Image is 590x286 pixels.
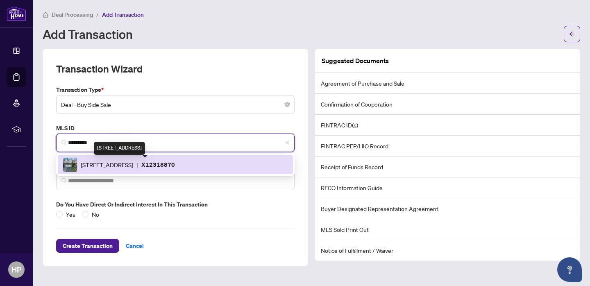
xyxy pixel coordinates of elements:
li: RECO Information Guide [315,177,580,198]
div: [STREET_ADDRESS] [94,142,145,155]
li: MLS Sold Print Out [315,219,580,240]
img: search_icon [61,178,66,183]
button: Create Transaction [56,239,119,253]
button: Open asap [557,257,582,282]
h2: Transaction Wizard [56,62,143,75]
span: Add Transaction [102,11,144,18]
img: logo [7,6,26,21]
span: home [43,12,48,18]
img: IMG-X12318870_1.jpg [63,158,77,172]
span: Create Transaction [63,239,113,252]
li: Notice of Fulfillment / Waiver [315,240,580,261]
span: Deal - Buy Side Sale [61,97,290,112]
span: No [88,210,102,219]
span: | [136,160,138,169]
label: MLS ID [56,124,295,133]
article: Suggested Documents [322,56,389,66]
p: X12318870 [141,160,175,169]
span: [STREET_ADDRESS] [81,160,133,169]
li: Receipt of Funds Record [315,157,580,177]
img: search_icon [61,140,66,145]
span: close-circle [285,102,290,107]
label: Transaction Type [56,85,295,94]
span: Yes [63,210,79,219]
span: Cancel [126,239,144,252]
label: Do you have direct or indirect interest in this transaction [56,200,295,209]
li: Buyer Designated Representation Agreement [315,198,580,219]
button: Cancel [119,239,150,253]
li: / [96,10,99,19]
span: arrow-left [569,31,575,37]
span: HP [11,264,21,275]
li: Confirmation of Cooperation [315,94,580,115]
span: close [285,140,290,145]
li: Agreement of Purchase and Sale [315,73,580,94]
li: FINTRAC PEP/HIO Record [315,136,580,157]
li: FINTRAC ID(s) [315,115,580,136]
h1: Add Transaction [43,27,133,41]
span: Deal Processing [52,11,93,18]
